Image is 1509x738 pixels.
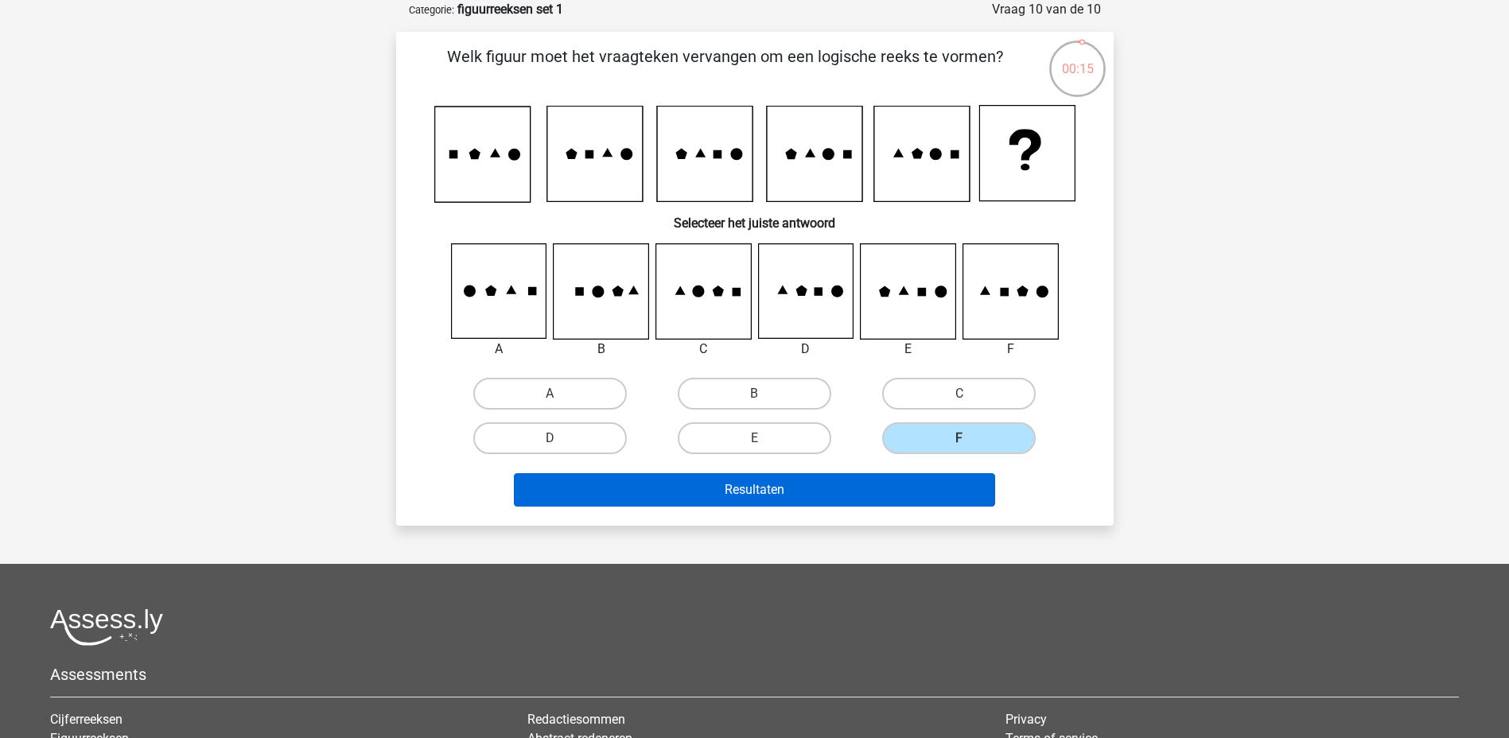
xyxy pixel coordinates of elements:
[678,378,831,410] label: B
[50,712,123,727] a: Cijferreeksen
[422,203,1088,231] h6: Selecteer het juiste antwoord
[473,378,627,410] label: A
[50,665,1459,684] h5: Assessments
[527,712,625,727] a: Redactiesommen
[1005,712,1047,727] a: Privacy
[678,422,831,454] label: E
[473,422,627,454] label: D
[951,340,1071,359] div: F
[541,340,661,359] div: B
[644,340,764,359] div: C
[1048,39,1107,79] div: 00:15
[422,45,1029,92] p: Welk figuur moet het vraagteken vervangen om een logische reeks te vormen?
[439,340,559,359] div: A
[457,2,563,17] strong: figuurreeksen set 1
[50,608,163,646] img: Assessly logo
[514,473,995,507] button: Resultaten
[848,340,968,359] div: E
[746,340,866,359] div: D
[409,4,454,16] small: Categorie:
[882,422,1036,454] label: F
[882,378,1036,410] label: C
